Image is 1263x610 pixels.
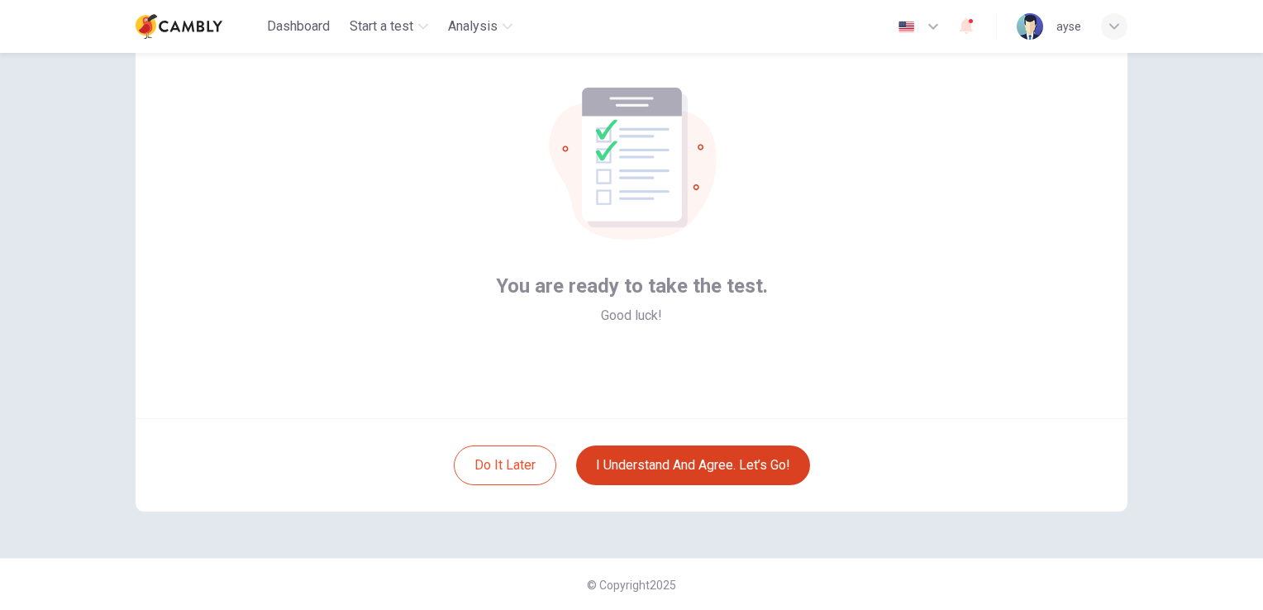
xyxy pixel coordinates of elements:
[350,17,413,36] span: Start a test
[576,446,810,485] button: I understand and agree. Let’s go!
[1056,17,1081,36] div: ayse
[136,10,222,43] img: Cambly logo
[496,273,768,299] span: You are ready to take the test.
[260,12,336,41] button: Dashboard
[343,12,435,41] button: Start a test
[448,17,498,36] span: Analysis
[587,579,676,592] span: © Copyright 2025
[267,17,330,36] span: Dashboard
[601,306,662,326] span: Good luck!
[896,21,917,33] img: en
[454,446,556,485] button: Do it later
[441,12,519,41] button: Analysis
[136,10,260,43] a: Cambly logo
[1017,13,1043,40] img: Profile picture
